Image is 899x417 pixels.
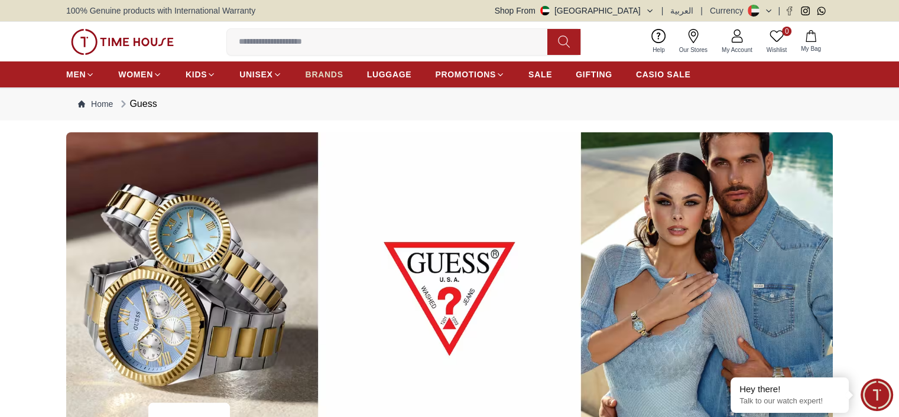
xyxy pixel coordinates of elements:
[796,44,826,53] span: My Bag
[66,69,86,80] span: MEN
[239,69,272,80] span: UNISEX
[528,64,552,85] a: SALE
[661,5,664,17] span: |
[78,98,113,110] a: Home
[778,5,780,17] span: |
[782,27,791,36] span: 0
[576,69,612,80] span: GIFTING
[817,6,826,15] a: Whatsapp
[700,5,703,17] span: |
[710,5,748,17] div: Currency
[672,27,715,57] a: Our Stores
[66,5,255,17] span: 100% Genuine products with International Warranty
[540,6,550,15] img: United Arab Emirates
[118,69,153,80] span: WOMEN
[118,97,157,111] div: Guess
[435,69,496,80] span: PROMOTIONS
[66,87,833,120] nav: Breadcrumb
[760,27,794,57] a: 0Wishlist
[66,64,95,85] a: MEN
[636,69,691,80] span: CASIO SALE
[306,69,343,80] span: BRANDS
[636,64,691,85] a: CASIO SALE
[739,383,840,395] div: Hey there!
[367,69,412,80] span: LUGGAGE
[670,5,693,17] button: العربية
[186,64,216,85] a: KIDS
[71,29,174,55] img: ...
[367,64,412,85] a: LUGGAGE
[306,64,343,85] a: BRANDS
[801,6,810,15] a: Instagram
[118,64,162,85] a: WOMEN
[495,5,654,17] button: Shop From[GEOGRAPHIC_DATA]
[645,27,672,57] a: Help
[186,69,207,80] span: KIDS
[435,64,505,85] a: PROMOTIONS
[762,45,791,54] span: Wishlist
[717,45,757,54] span: My Account
[861,379,893,411] div: Chat Widget
[648,45,670,54] span: Help
[576,64,612,85] a: GIFTING
[528,69,552,80] span: SALE
[739,396,840,406] p: Talk to our watch expert!
[674,45,712,54] span: Our Stores
[239,64,281,85] a: UNISEX
[794,28,828,56] button: My Bag
[785,6,794,15] a: Facebook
